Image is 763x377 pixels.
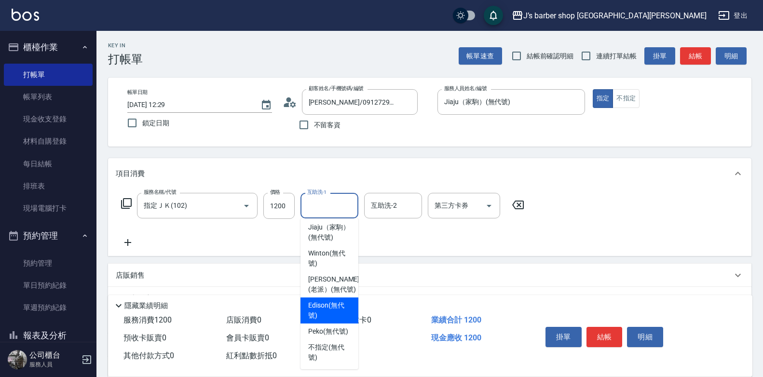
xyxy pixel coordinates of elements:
[226,351,277,360] span: 紅利點數折抵 0
[527,51,574,61] span: 結帳前確認明細
[484,6,503,25] button: save
[627,327,663,347] button: 明細
[4,130,93,152] a: 材料自購登錄
[123,351,174,360] span: 其他付款方式 0
[108,42,143,49] h2: Key In
[314,120,341,130] span: 不留客資
[255,94,278,117] button: Choose date, selected date is 2025-10-07
[644,47,675,65] button: 掛單
[459,47,502,65] button: 帳單速查
[108,264,751,287] div: 店販銷售
[270,188,280,196] label: 價格
[4,35,93,60] button: 櫃檯作業
[308,326,348,337] span: Peko (無代號)
[127,89,148,96] label: 帳單日期
[108,287,751,310] div: 預收卡販賣
[108,53,143,66] h3: 打帳單
[596,51,637,61] span: 連續打單結帳
[714,7,751,25] button: 登出
[308,342,351,363] span: 不指定 (無代號)
[142,118,169,128] span: 鎖定日期
[4,86,93,108] a: 帳單列表
[431,315,481,324] span: 業績合計 1200
[12,9,39,21] img: Logo
[123,315,172,324] span: 服務消費 1200
[308,222,351,242] span: Jiaju（家駒） (無代號)
[308,300,351,321] span: Edison (無代號)
[481,198,497,214] button: Open
[8,350,27,369] img: Person
[431,333,481,342] span: 現金應收 1200
[239,198,254,214] button: Open
[226,333,269,342] span: 會員卡販賣 0
[127,97,251,113] input: YYYY/MM/DD hh:mm
[4,153,93,175] a: 每日結帳
[4,296,93,319] a: 單週預約紀錄
[308,274,359,295] span: [PERSON_NAME](老派） (無代號)
[4,108,93,130] a: 現金收支登錄
[116,169,145,179] p: 項目消費
[613,89,640,108] button: 不指定
[29,350,79,360] h5: 公司櫃台
[116,294,152,304] p: 預收卡販賣
[545,327,582,347] button: 掛單
[680,47,711,65] button: 結帳
[523,10,707,22] div: J’s barber shop [GEOGRAPHIC_DATA][PERSON_NAME]
[144,188,176,196] label: 服務名稱/代號
[4,175,93,197] a: 排班表
[308,248,351,269] span: Winton (無代號)
[444,85,487,92] label: 服務人員姓名/編號
[586,327,623,347] button: 結帳
[4,252,93,274] a: 預約管理
[593,89,613,108] button: 指定
[4,197,93,219] a: 現場電腦打卡
[124,301,168,311] p: 隱藏業績明細
[123,333,166,342] span: 預收卡販賣 0
[309,85,364,92] label: 顧客姓名/手機號碼/編號
[4,64,93,86] a: 打帳單
[307,188,327,196] label: 互助洗-1
[4,223,93,248] button: 預約管理
[108,158,751,189] div: 項目消費
[4,323,93,348] button: 報表及分析
[716,47,747,65] button: 明細
[4,274,93,296] a: 單日預約紀錄
[226,315,261,324] span: 店販消費 0
[508,6,710,26] button: J’s barber shop [GEOGRAPHIC_DATA][PERSON_NAME]
[116,270,145,281] p: 店販銷售
[29,360,79,369] p: 服務人員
